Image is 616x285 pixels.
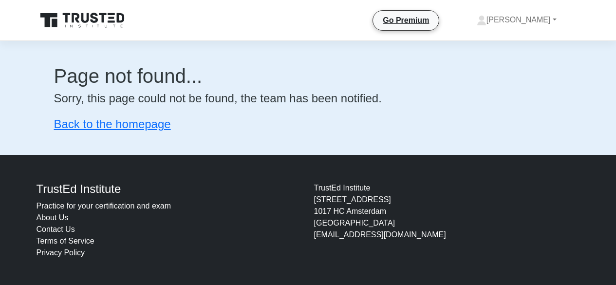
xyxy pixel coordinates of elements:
a: Contact Us [37,225,75,233]
a: Privacy Policy [37,248,85,257]
div: TrustEd Institute [STREET_ADDRESS] 1017 HC Amsterdam [GEOGRAPHIC_DATA] [EMAIL_ADDRESS][DOMAIN_NAME] [308,182,586,259]
h4: TrustEd Institute [37,182,302,196]
h1: Page not found... [54,64,562,88]
a: [PERSON_NAME] [453,10,580,30]
a: Back to the homepage [54,117,171,131]
a: Go Premium [377,14,435,26]
h4: Sorry, this page could not be found, the team has been notified. [54,92,562,106]
a: Terms of Service [37,237,94,245]
a: About Us [37,213,69,222]
a: Practice for your certification and exam [37,202,171,210]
